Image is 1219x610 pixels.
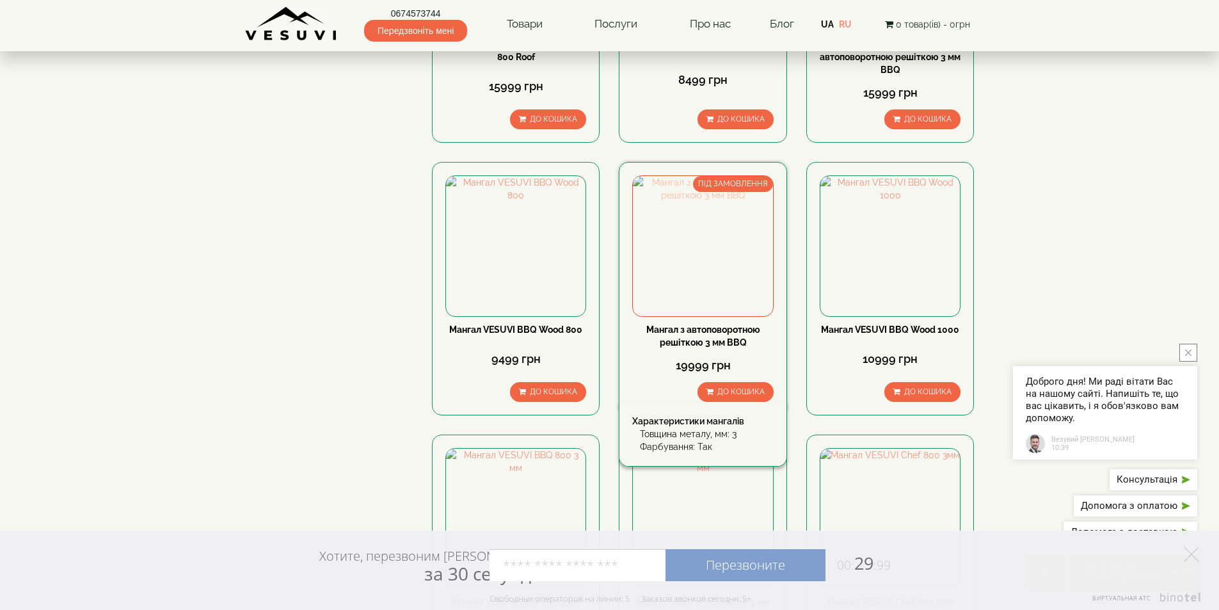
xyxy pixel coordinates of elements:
[873,557,891,574] span: :99
[446,176,586,316] img: Мангал VESUVI BBQ Wood 800
[632,72,773,88] div: 8499 грн
[1179,344,1197,362] button: close button
[825,551,891,575] span: 29
[445,351,586,367] div: 9499 грн
[640,428,773,440] div: Товщина металу, мм: 3
[1081,501,1177,511] span: Допомога з оплатою
[632,357,773,374] div: 19999 грн
[633,449,772,588] img: Мангал VESUVI BBQ 1000 3 мм
[424,561,539,586] span: за 30 секунд?
[820,39,960,75] a: Мангал VESUVI з автоповоротною решіткою 3 мм BBQ
[1117,475,1177,485] span: Консультація
[632,415,773,428] div: Характеристики мангалів
[884,109,960,129] button: До кошика
[1085,593,1203,610] a: Виртуальная АТС
[449,325,582,335] a: Мангал VESUVI BBQ Wood 800
[820,84,960,101] div: 15999 грн
[770,17,794,30] a: Блог
[364,20,467,42] span: Передзвоніть мені
[1064,522,1197,543] button: Допомога з доставкою
[693,176,773,192] span: ПІД ЗАМОВЛЕННЯ
[717,115,765,124] span: До кошика
[530,115,577,124] span: До кошика
[1051,444,1135,452] span: 10:39
[665,549,825,581] a: Перезвоните
[446,449,586,588] img: Мангал VESUVI BBQ 800 3 мм
[1074,495,1197,517] button: Допомога з оплатою
[640,440,773,453] div: Фарбування: Так
[904,115,952,124] span: До кошика
[1026,376,1184,424] span: Доброго дня! Ми раді вітати Вас на нашому сайті. Напишіть те, що вас цікавить, і я обов'язково ва...
[820,449,960,588] img: Мангал VESUVI Chef 800 3мм
[697,109,774,129] button: До кошика
[1071,527,1177,537] span: Допомога з доставкою
[839,19,852,29] a: RU
[445,78,586,95] div: 15999 грн
[884,382,960,402] button: До кошика
[530,387,577,396] span: До кошика
[646,325,760,348] a: Мангал з автоповоротною решіткою 3 мм BBQ
[319,548,539,584] div: Хотите, перезвоним [PERSON_NAME]
[510,109,586,129] button: До кошика
[821,325,959,335] a: Мангал VESUVI BBQ Wood 1000
[837,557,854,574] span: 00:
[1110,469,1197,490] button: Консультація
[677,10,744,39] a: Про нас
[1092,594,1151,602] span: Виртуальная АТС
[245,6,338,42] img: Завод VESUVI
[904,387,952,396] span: До кошика
[510,382,586,402] button: До кошика
[697,382,774,402] button: До кошика
[717,387,765,396] span: До кошика
[490,593,751,604] div: Свободных операторов на линии: 5 Заказов звонков сегодня: 5+
[881,17,974,31] button: 0 товар(ів) - 0грн
[364,7,467,20] a: 0674573744
[821,19,834,29] a: UA
[633,176,772,316] img: Мангал з автоповоротною решіткою 3 мм BBQ
[494,10,555,39] a: Товари
[582,10,650,39] a: Послуги
[820,176,960,316] img: Мангал VESUVI BBQ Wood 1000
[1051,435,1135,444] span: Везувий [PERSON_NAME]
[896,19,970,29] span: 0 товар(ів) - 0грн
[820,351,960,367] div: 10999 грн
